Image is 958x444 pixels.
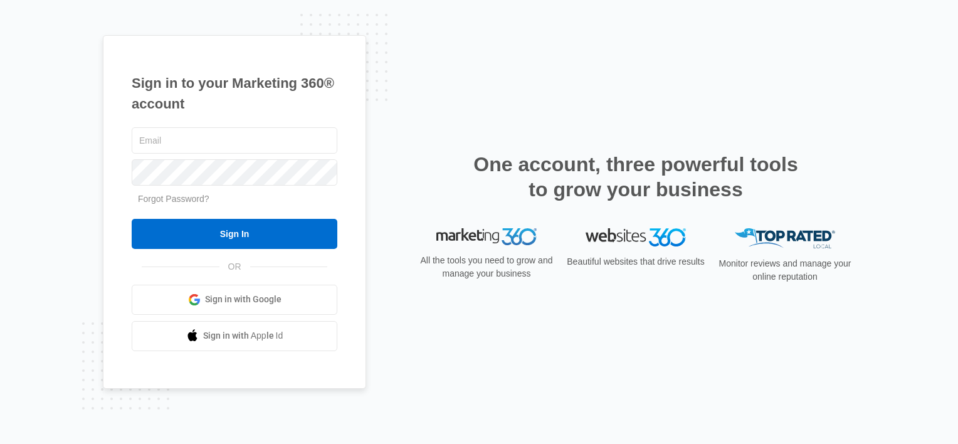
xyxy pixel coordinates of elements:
h1: Sign in to your Marketing 360® account [132,73,337,114]
span: OR [219,260,250,273]
img: Top Rated Local [735,228,835,249]
input: Email [132,127,337,154]
a: Sign in with Google [132,285,337,315]
h2: One account, three powerful tools to grow your business [470,152,802,202]
p: Monitor reviews and manage your online reputation [715,257,855,283]
p: Beautiful websites that drive results [566,255,706,268]
img: Marketing 360 [436,228,537,246]
input: Sign In [132,219,337,249]
a: Sign in with Apple Id [132,321,337,351]
p: All the tools you need to grow and manage your business [416,254,557,280]
span: Sign in with Apple Id [203,329,283,342]
a: Forgot Password? [138,194,209,204]
img: Websites 360 [586,228,686,246]
span: Sign in with Google [205,293,282,306]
